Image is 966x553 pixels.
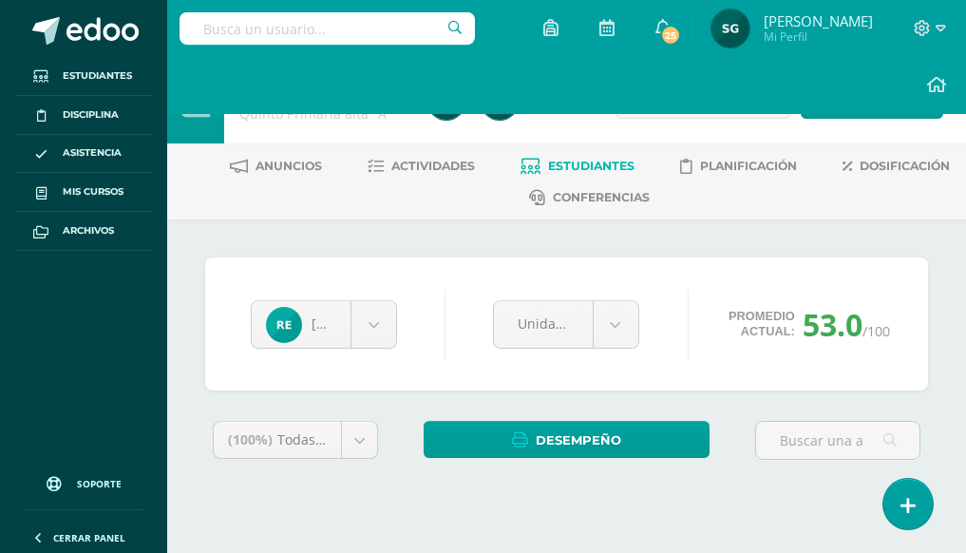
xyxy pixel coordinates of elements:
[843,151,950,181] a: Dosificación
[266,307,302,343] img: b2d855c6972f1e651d833f17cc795c1f.png
[862,322,890,340] span: /100
[368,151,475,181] a: Actividades
[15,173,152,212] a: Mis cursos
[764,29,873,45] span: Mi Perfil
[312,315,418,333] span: [PERSON_NAME]
[860,159,950,173] span: Dosificación
[23,458,144,505] a: Soporte
[256,159,322,173] span: Anuncios
[15,96,152,135] a: Disciplina
[803,304,862,345] span: 53.0
[63,223,114,238] span: Archivos
[521,151,635,181] a: Estudiantes
[391,159,475,173] span: Actividades
[529,182,650,213] a: Conferencias
[424,421,710,458] a: Desempeño
[228,430,273,448] span: (100%)
[63,145,122,161] span: Asistencia
[77,477,122,490] span: Soporte
[494,301,637,348] a: Unidad 3
[660,25,681,46] span: 25
[15,212,152,251] a: Archivos
[15,57,152,96] a: Estudiantes
[711,10,749,48] img: 41262f1f50d029ad015f7fe7286c9cb7.png
[680,151,797,181] a: Planificación
[548,159,635,173] span: Estudiantes
[15,135,152,174] a: Asistencia
[764,11,873,30] span: [PERSON_NAME]
[277,430,513,448] span: Todas las actividades de esta unidad
[700,159,797,173] span: Planificación
[230,151,322,181] a: Anuncios
[518,301,568,346] span: Unidad 3
[729,309,795,339] span: Promedio actual:
[252,301,396,348] a: [PERSON_NAME]
[53,531,125,544] span: Cerrar panel
[553,190,650,204] span: Conferencias
[536,423,621,458] span: Desempeño
[63,68,132,84] span: Estudiantes
[180,12,475,45] input: Busca un usuario...
[756,422,919,459] input: Buscar una actividad aquí...
[214,422,377,458] a: (100%)Todas las actividades de esta unidad
[63,184,123,200] span: Mis cursos
[63,107,119,123] span: Disciplina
